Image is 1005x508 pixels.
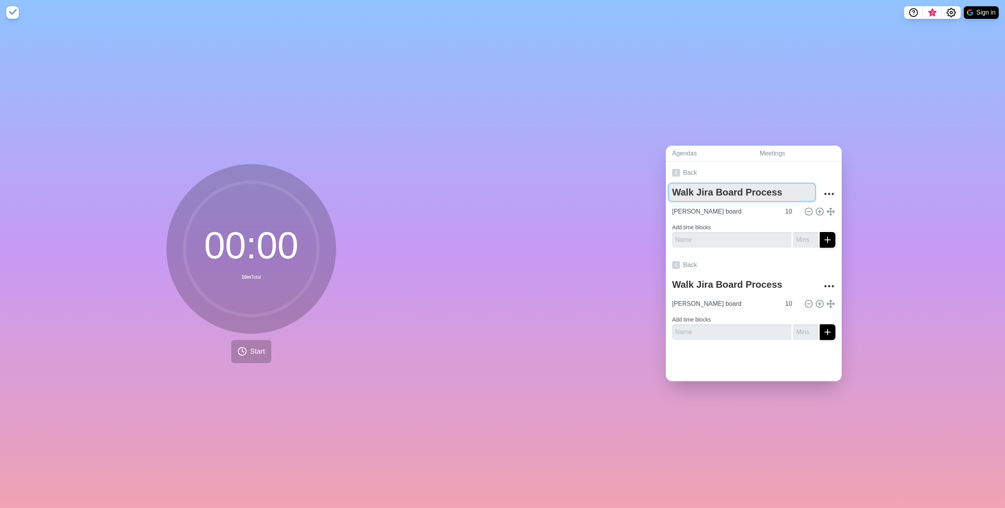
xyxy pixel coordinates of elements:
button: Settings [942,6,961,19]
input: Name [669,204,780,219]
button: Start [231,340,271,363]
img: google logo [967,9,973,16]
input: Mins [793,324,818,340]
span: 3 [929,10,936,16]
a: Meetings [753,146,842,162]
a: Back [666,162,842,184]
input: Mins [782,296,801,312]
input: Name [672,324,791,340]
input: Mins [782,204,801,219]
button: Help [904,6,923,19]
a: Back [666,254,842,276]
a: Agendas [666,146,753,162]
button: More [821,186,837,202]
label: Add time blocks [672,224,711,230]
button: More [821,278,837,294]
label: Add time blocks [672,316,711,323]
input: Mins [793,232,818,248]
input: Name [669,296,780,312]
button: Sign in [964,6,999,19]
span: Start [250,346,265,357]
button: What’s new [923,6,942,19]
input: Name [672,232,791,248]
img: timeblocks logo [6,6,19,19]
